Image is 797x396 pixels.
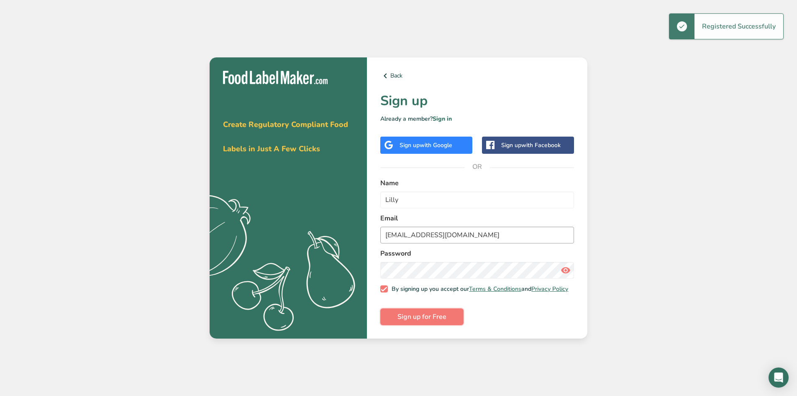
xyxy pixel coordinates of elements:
[769,368,789,388] div: Open Intercom Messenger
[380,213,574,223] label: Email
[380,178,574,188] label: Name
[521,141,561,149] span: with Facebook
[501,141,561,150] div: Sign up
[380,308,464,325] button: Sign up for Free
[223,71,328,85] img: Food Label Maker
[694,14,783,39] div: Registered Successfully
[469,285,521,293] a: Terms & Conditions
[400,141,452,150] div: Sign up
[388,285,569,293] span: By signing up you accept our and
[380,91,574,111] h1: Sign up
[420,141,452,149] span: with Google
[223,119,348,154] span: Create Regulatory Compliant Food Labels in Just A Few Clicks
[465,154,490,179] span: OR
[531,285,568,293] a: Privacy Policy
[433,115,452,123] a: Sign in
[397,312,446,322] span: Sign up for Free
[380,114,574,123] p: Already a member?
[380,192,574,208] input: John Doe
[380,248,574,259] label: Password
[380,227,574,243] input: email@example.com
[380,71,574,81] a: Back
